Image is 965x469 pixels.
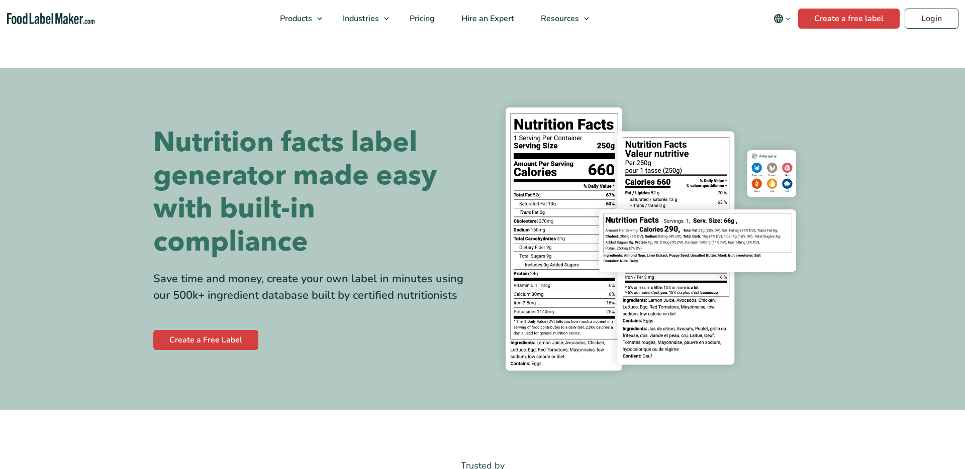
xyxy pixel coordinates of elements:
span: Products [277,13,313,24]
a: Food Label Maker homepage [7,13,95,25]
a: Login [905,9,958,29]
div: Save time and money, create your own label in minutes using our 500k+ ingredient database built b... [153,271,475,304]
span: Industries [340,13,380,24]
a: Create a Free Label [153,330,258,350]
h1: Nutrition facts label generator made easy with built-in compliance [153,126,475,259]
span: Pricing [407,13,436,24]
button: Change language [766,9,798,29]
span: Resources [538,13,580,24]
a: Create a free label [798,9,900,29]
span: Hire an Expert [458,13,515,24]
